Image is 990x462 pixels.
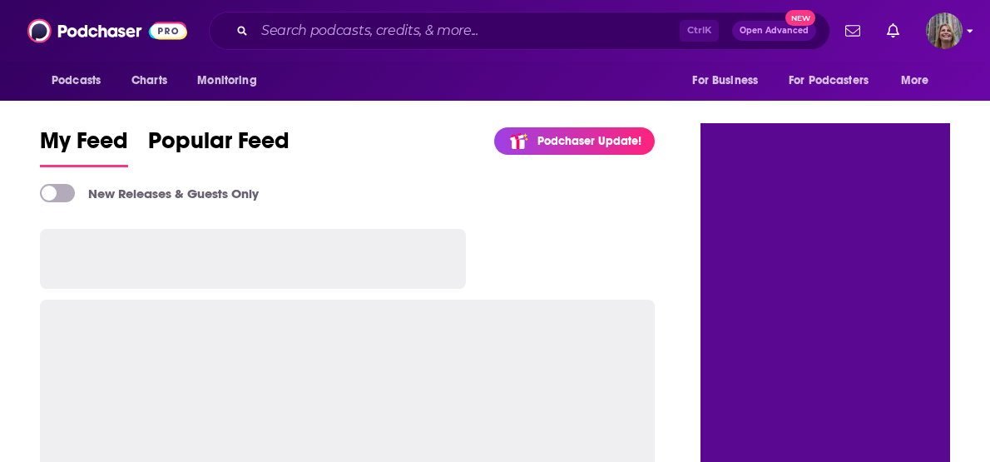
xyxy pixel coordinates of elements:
a: Show notifications dropdown [880,17,906,45]
button: open menu [681,65,779,97]
span: Podcasts [52,69,101,92]
a: Popular Feed [148,127,290,167]
span: Open Advanced [740,27,809,35]
div: Search podcasts, credits, & more... [209,12,830,50]
span: More [901,69,929,92]
span: For Business [692,69,758,92]
span: Logged in as CGorges [926,12,963,49]
span: For Podcasters [789,69,869,92]
a: Show notifications dropdown [839,17,867,45]
span: Charts [131,69,167,92]
a: Charts [121,65,177,97]
span: My Feed [40,127,128,165]
p: Podchaser Update! [537,134,641,148]
a: My Feed [40,127,128,167]
img: Podchaser - Follow, Share and Rate Podcasts [27,15,187,47]
span: New [785,10,815,26]
button: open menu [40,65,122,97]
a: New Releases & Guests Only [40,184,259,202]
span: Popular Feed [148,127,290,165]
input: Search podcasts, credits, & more... [255,17,680,44]
button: Show profile menu [926,12,963,49]
button: open menu [778,65,893,97]
button: Open AdvancedNew [732,21,816,41]
span: Monitoring [197,69,256,92]
button: open menu [889,65,950,97]
button: open menu [186,65,278,97]
img: User Profile [926,12,963,49]
span: Ctrl K [680,20,719,42]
